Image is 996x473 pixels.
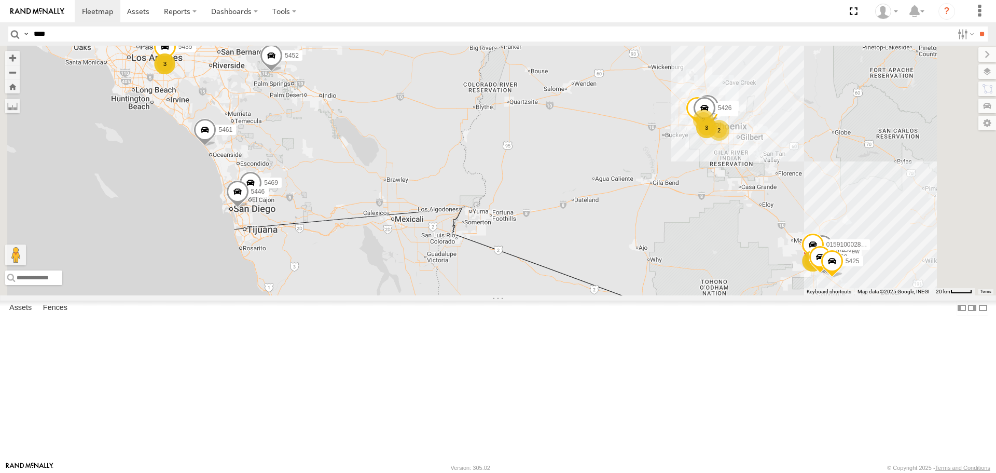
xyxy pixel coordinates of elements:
[857,289,930,294] span: Map data ©2025 Google, INEGI
[5,245,26,265] button: Drag Pegman onto the map to open Street View
[802,251,823,272] div: 14
[709,120,729,141] div: 2
[285,52,299,60] span: 5452
[154,53,175,74] div: 2
[807,288,851,295] button: Keyboard shortcuts
[935,465,990,471] a: Terms and Conditions
[5,51,20,65] button: Zoom in
[953,26,976,42] label: Search Filter Options
[957,301,967,316] label: Dock Summary Table to the Left
[22,26,30,42] label: Search Query
[5,65,20,79] button: Zoom out
[828,248,860,255] span: Spare-New
[451,465,490,471] div: Version: 305.02
[251,188,265,196] span: 5446
[5,79,20,93] button: Zoom Home
[264,179,278,186] span: 5469
[10,8,64,15] img: rand-logo.svg
[696,117,717,138] div: 3
[693,110,714,130] div: 2
[872,4,902,19] div: Edward Espinoza
[6,463,53,473] a: Visit our Website
[38,301,73,316] label: Fences
[721,102,735,110] span: 5450
[178,43,192,50] span: 5435
[980,289,991,293] a: Terms
[978,301,988,316] label: Hide Summary Table
[803,251,823,272] div: 6
[4,301,37,316] label: Assets
[826,241,878,249] span: 015910002848433
[718,105,732,112] span: 5426
[938,3,955,20] i: ?
[887,465,990,471] div: © Copyright 2025 -
[933,288,975,295] button: Map Scale: 20 km per 38 pixels
[936,289,950,294] span: 20 km
[155,53,175,74] div: 3
[218,127,232,134] span: 5461
[978,116,996,130] label: Map Settings
[5,99,20,113] label: Measure
[846,258,860,265] span: 5425
[967,301,977,316] label: Dock Summary Table to the Right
